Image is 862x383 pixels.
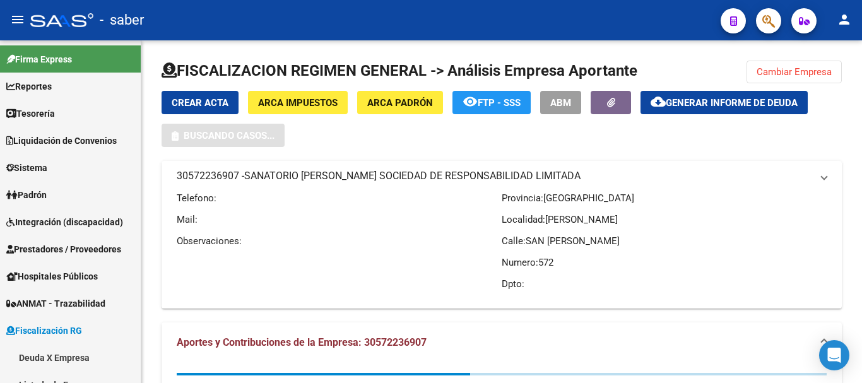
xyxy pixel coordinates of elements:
p: Observaciones: [177,234,502,248]
span: Buscando casos... [184,130,275,141]
span: Sistema [6,161,47,175]
mat-icon: menu [10,12,25,27]
span: Crear Acta [172,97,228,109]
p: Numero: [502,256,827,269]
p: Calle: [502,234,827,248]
span: FTP - SSS [478,97,521,109]
span: Tesorería [6,107,55,121]
span: 572 [538,257,553,268]
p: Localidad: [502,213,827,227]
span: Reportes [6,80,52,93]
mat-panel-title: 30572236907 - [177,169,812,183]
span: Cambiar Empresa [757,66,832,78]
p: Provincia: [502,191,827,205]
button: Generar informe de deuda [641,91,808,114]
span: Integración (discapacidad) [6,215,123,229]
button: ARCA Padrón [357,91,443,114]
span: Aportes y Contribuciones de la Empresa: 30572236907 [177,336,427,348]
button: Cambiar Empresa [747,61,842,83]
mat-expansion-panel-header: 30572236907 -SANATORIO [PERSON_NAME] SOCIEDAD DE RESPONSABILIDAD LIMITADA [162,161,842,191]
h1: FISCALIZACION REGIMEN GENERAL -> Análisis Empresa Aportante [162,61,637,81]
span: Hospitales Públicos [6,269,98,283]
button: ABM [540,91,581,114]
div: 30572236907 -SANATORIO [PERSON_NAME] SOCIEDAD DE RESPONSABILIDAD LIMITADA [162,191,842,309]
span: [PERSON_NAME] [545,214,618,225]
p: Dpto: [502,277,827,291]
span: ARCA Padrón [367,97,433,109]
span: SANATORIO [PERSON_NAME] SOCIEDAD DE RESPONSABILIDAD LIMITADA [244,169,581,183]
span: SAN [PERSON_NAME] [526,235,620,247]
span: ABM [550,97,571,109]
button: ARCA Impuestos [248,91,348,114]
div: Open Intercom Messenger [819,340,849,370]
span: Prestadores / Proveedores [6,242,121,256]
span: Fiscalización RG [6,324,82,338]
span: ARCA Impuestos [258,97,338,109]
button: Crear Acta [162,91,239,114]
span: Liquidación de Convenios [6,134,117,148]
span: ANMAT - Trazabilidad [6,297,105,310]
span: - saber [100,6,144,34]
span: [GEOGRAPHIC_DATA] [543,192,634,204]
span: Firma Express [6,52,72,66]
mat-icon: cloud_download [651,94,666,109]
span: Generar informe de deuda [666,97,798,109]
p: Telefono: [177,191,502,205]
button: FTP - SSS [452,91,531,114]
span: Padrón [6,188,47,202]
mat-icon: remove_red_eye [463,94,478,109]
button: Buscando casos... [162,124,285,147]
mat-expansion-panel-header: Aportes y Contribuciones de la Empresa: 30572236907 [162,322,842,363]
mat-icon: person [837,12,852,27]
p: Mail: [177,213,502,227]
